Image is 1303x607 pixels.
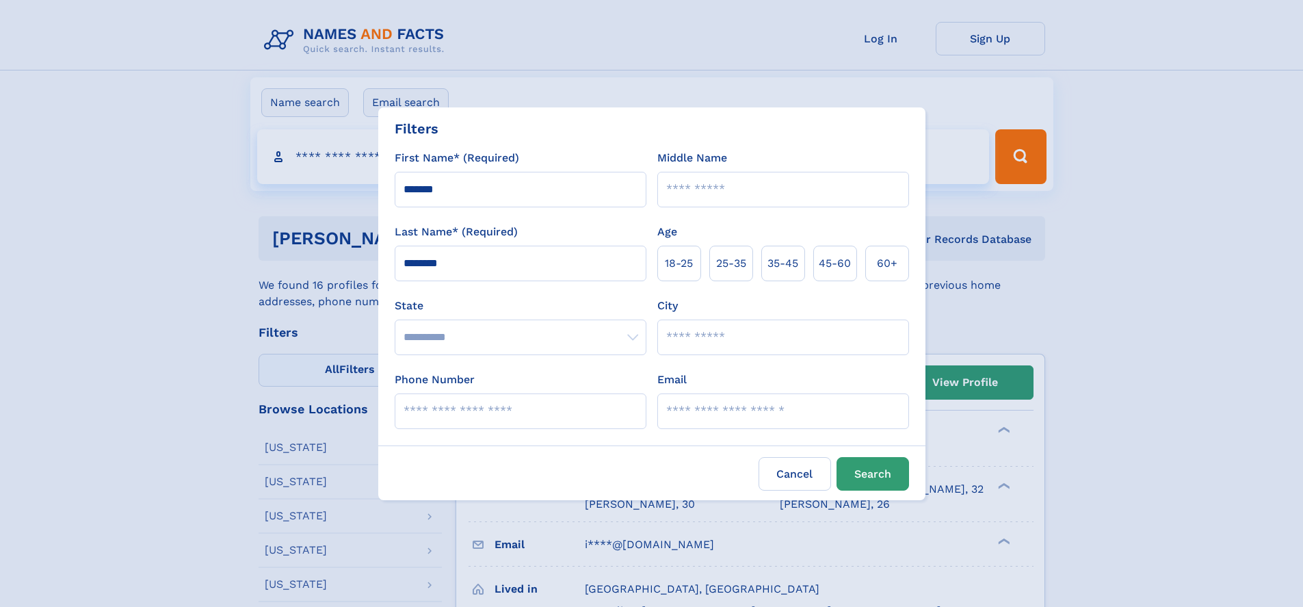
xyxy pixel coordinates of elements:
[657,372,687,388] label: Email
[395,224,518,240] label: Last Name* (Required)
[877,255,897,272] span: 60+
[395,298,646,314] label: State
[657,224,677,240] label: Age
[657,150,727,166] label: Middle Name
[819,255,851,272] span: 45‑60
[665,255,693,272] span: 18‑25
[759,457,831,491] label: Cancel
[395,150,519,166] label: First Name* (Required)
[837,457,909,491] button: Search
[657,298,678,314] label: City
[716,255,746,272] span: 25‑35
[767,255,798,272] span: 35‑45
[395,372,475,388] label: Phone Number
[395,118,438,139] div: Filters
